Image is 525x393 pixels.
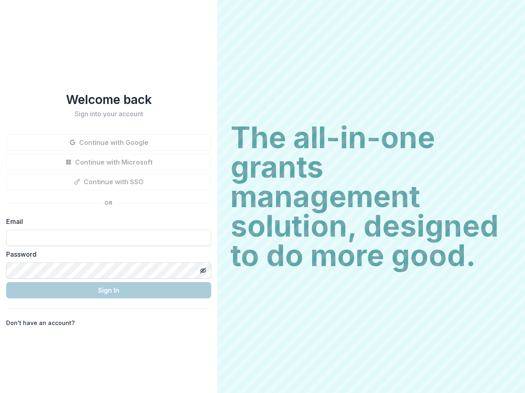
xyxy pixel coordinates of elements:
[6,154,211,170] button: Continue with Microsoft
[6,134,211,151] button: Continue with Google
[6,318,75,327] p: Don't have an account?
[6,249,206,259] label: Password
[6,282,211,298] button: Sign In
[196,264,210,277] button: Toggle password visibility
[6,217,206,226] label: Email
[6,92,211,107] h1: Welcome back
[6,110,211,118] h2: Sign into your account
[6,174,211,190] button: Continue with SSO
